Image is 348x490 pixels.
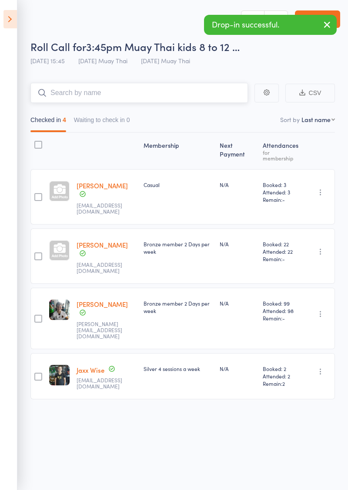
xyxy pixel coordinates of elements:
div: Silver 4 sessions a week [144,365,213,372]
button: CSV [285,84,335,102]
div: Bronze member 2 Days per week [144,240,213,255]
span: Attended: 3 [263,188,300,196]
button: Checked in4 [30,112,66,132]
span: [DATE] 15:45 [30,56,65,65]
span: [DATE] Muay Thai [78,56,127,65]
img: image1752471604.png [49,365,70,385]
div: Casual [144,181,213,188]
img: image1713249297.png [49,299,70,320]
small: Jack@gmail.com [77,377,133,390]
span: Remain: [263,196,300,203]
div: N/A [220,240,256,248]
a: [PERSON_NAME] [77,240,128,249]
div: N/A [220,299,256,307]
span: Booked: 22 [263,240,300,248]
div: Atten­dances [259,136,303,165]
a: [PERSON_NAME] [77,299,128,309]
input: Search by name [30,83,248,103]
span: Booked: 3 [263,181,300,188]
span: 3:45pm Muay Thai kids 8 to 12 … [86,39,240,54]
span: 2 [282,380,285,387]
span: - [282,196,285,203]
label: Sort by [280,115,300,124]
span: Attended: 98 [263,307,300,314]
span: - [282,314,285,322]
div: Membership [140,136,216,165]
div: 0 [127,116,130,123]
span: Roll Call for [30,39,86,54]
div: for membership [263,150,300,161]
small: Brsyd@gmaik.com [77,262,133,274]
span: Attended: 22 [263,248,300,255]
div: Last name [301,115,331,124]
small: Georgedak@gmail.com [77,202,133,215]
a: Exit roll call [295,10,340,28]
div: N/A [220,365,256,372]
small: Travis@outlook.com [77,321,133,340]
span: Remain: [263,255,300,262]
div: Drop-in successful. [204,15,337,35]
span: - [282,255,285,262]
span: Attended: 2 [263,372,300,380]
div: N/A [220,181,256,188]
span: [DATE] Muay Thai [141,56,190,65]
span: Remain: [263,314,300,322]
span: Booked: 99 [263,299,300,307]
span: Remain: [263,380,300,387]
a: Jaxx Wise [77,365,104,374]
div: Next Payment [216,136,259,165]
a: [PERSON_NAME] [77,181,128,190]
div: Bronze member 2 Days per week [144,299,213,314]
button: Waiting to check in0 [74,112,130,132]
div: 4 [63,116,66,123]
span: Booked: 2 [263,365,300,372]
